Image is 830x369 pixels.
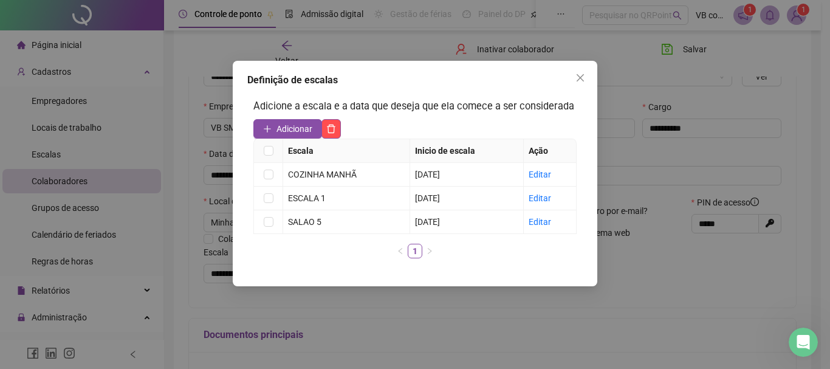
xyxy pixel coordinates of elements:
[326,124,336,134] span: delete
[524,139,577,163] th: Ação
[422,244,437,258] li: Próxima página
[529,170,551,179] a: Editar
[529,217,551,227] a: Editar
[789,328,818,357] iframe: Intercom live chat
[410,139,524,163] th: Inicio de escala
[397,247,404,255] span: left
[263,125,272,133] span: plus
[415,193,440,203] span: [DATE]
[247,73,583,88] div: Definição de escalas
[253,119,322,139] button: Adicionar
[408,244,422,258] a: 1
[253,98,577,114] h3: Adicione a escala e a data que deseja que ela comece a ser considerada
[288,215,405,229] div: SALAO 5
[283,139,410,163] th: Escala
[422,244,437,258] button: right
[276,122,312,136] span: Adicionar
[426,247,433,255] span: right
[288,168,405,181] div: COZINHA MANHÃ
[415,217,440,227] span: [DATE]
[529,193,551,203] a: Editar
[393,244,408,258] li: Página anterior
[575,73,585,83] span: close
[571,68,590,88] button: Close
[415,170,440,179] span: [DATE]
[393,244,408,258] button: left
[288,191,405,205] div: ESCALA 1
